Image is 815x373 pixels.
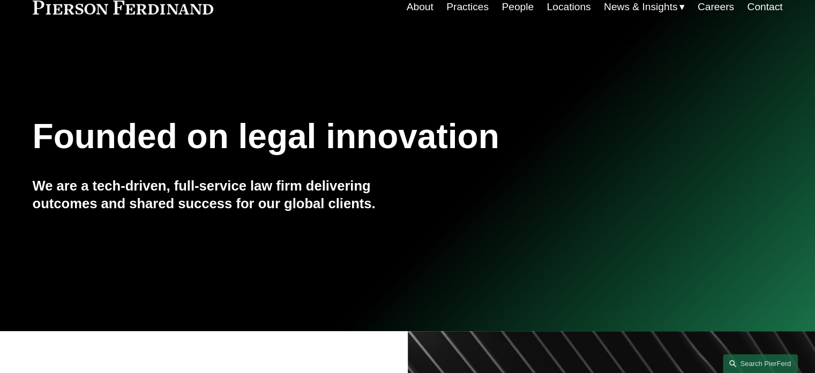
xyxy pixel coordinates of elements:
[33,177,408,212] h4: We are a tech-driven, full-service law firm delivering outcomes and shared success for our global...
[723,354,798,373] a: Search this site
[33,117,658,156] h1: Founded on legal innovation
